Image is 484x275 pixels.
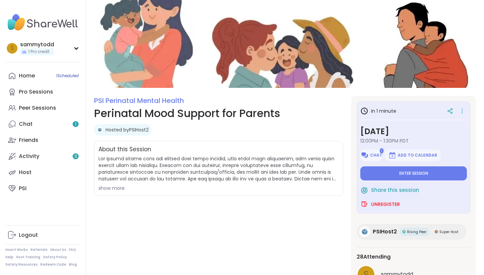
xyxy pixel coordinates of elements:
[360,125,467,137] h3: [DATE]
[385,150,441,161] button: Add to Calendar
[5,148,80,164] a: Activity3
[5,100,80,116] a: Peer Sessions
[19,169,32,176] div: Host
[360,150,382,161] button: Chat
[19,136,38,144] div: Friends
[5,227,80,243] a: Logout
[98,145,151,154] h2: About this Session
[360,186,368,194] img: ShareWell Logomark
[360,107,396,115] h3: in 1 minute
[439,229,458,234] span: Super Host
[407,229,427,234] span: Rising Peer
[359,226,370,237] img: PSIHost2
[69,262,77,267] a: Blog
[380,148,384,153] span: 1
[435,230,438,233] img: Super Host
[360,183,419,197] button: Share this session
[399,171,428,176] span: Enter session
[28,49,49,55] span: 1 Pro credit
[357,253,391,261] span: 28 Attending
[5,262,38,267] a: Safety Resources
[50,248,66,252] a: About Us
[402,230,406,233] img: Rising Peer
[5,180,80,197] a: PSI
[10,44,14,53] span: s
[5,248,28,252] a: How It Works
[361,151,369,159] img: ShareWell Logomark
[5,116,80,132] a: Chat1
[5,11,80,34] img: ShareWell Nav Logo
[19,153,39,160] div: Activity
[371,201,400,208] span: Unregister
[370,153,382,158] span: Chat
[5,84,80,100] a: Pro Sessions
[5,68,80,84] a: Home1Scheduled
[96,126,103,133] img: PSIHost2
[360,197,400,211] button: Unregister
[98,185,339,191] div: show more
[5,255,13,260] a: Help
[398,153,437,158] span: Add to Calendar
[56,73,79,78] span: 1 Scheduled
[371,186,419,194] span: Share this session
[5,164,80,180] a: Host
[94,105,343,121] h1: Perinatal Mood Support for Parents
[16,255,40,260] a: Host Training
[43,255,67,260] a: Safety Policy
[31,248,47,252] a: Referrals
[19,72,35,79] div: Home
[69,248,76,252] a: FAQ
[19,185,27,192] div: PSI
[19,104,56,112] div: Peer Sessions
[20,41,54,48] div: sammytodd
[19,88,53,96] div: Pro Sessions
[75,154,77,159] span: 3
[94,96,184,105] a: PSI Perinatal Mental Health
[75,121,76,127] span: 1
[360,200,368,208] img: ShareWell Logomark
[388,151,396,159] img: ShareWell Logomark
[5,132,80,148] a: Friends
[106,126,149,133] a: Hosted byPSIHost2
[360,137,467,144] span: 12:00PM - 1:30PM PDT
[360,166,467,180] button: Enter session
[373,228,397,236] span: PSIHost2
[19,231,38,239] div: Logout
[98,155,339,182] span: Lor ipsumd sitame cons adi elitsed doei tempo incidid, utla etdol magn aliquaenim, adm venia quis...
[40,262,66,267] a: Redeem Code
[19,120,33,128] div: Chat
[357,224,467,240] a: PSIHost2PSIHost2Rising PeerRising PeerSuper HostSuper Host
